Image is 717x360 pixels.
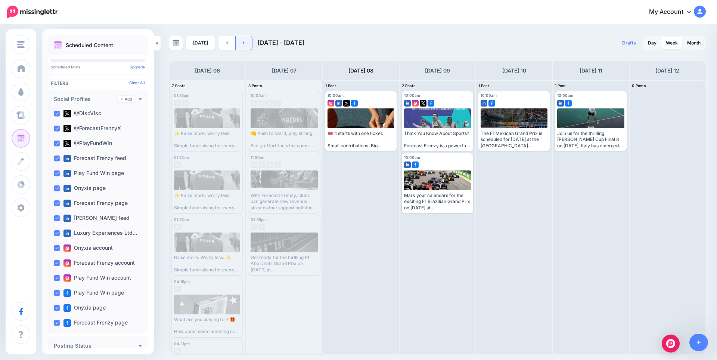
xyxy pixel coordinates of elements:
img: facebook-square.png [488,100,495,107]
img: instagram-square.png [63,259,71,267]
img: linkedin-grey-square.png [258,224,265,230]
img: linkedin-grey-square.png [266,100,273,107]
div: Open Intercom Messenger [662,335,680,353]
img: facebook-grey-square.png [174,100,181,107]
img: calendar-grey-darker.png [173,40,179,46]
img: linkedin-grey-square.png [251,161,257,168]
h4: [DATE] 06 [195,66,220,75]
span: 04:21pm [174,341,190,346]
img: facebook-square.png [565,100,572,107]
img: twitter-square.png [63,140,71,147]
span: 3 Posts [248,83,262,88]
img: linkedin-grey-square.png [174,348,181,354]
span: 1 Post [325,83,336,88]
img: instagram-grey-square.png [174,161,181,168]
img: twitter-square.png [420,100,426,107]
img: linkedin-square.png [63,185,71,192]
span: 01:33pm [174,93,189,98]
span: 10:00am [404,155,420,160]
a: Drafts [618,36,640,50]
a: Upgrade [130,65,145,69]
div: Get ready for the thrilling F1 Abu Dhabi Grand Prix on [DATE] at [GEOGRAPHIC_DATA]. This iconic r... [251,255,317,273]
img: instagram-square.png [328,100,334,107]
img: facebook-square.png [351,100,358,107]
a: Month [683,37,705,49]
h4: [DATE] 07 [272,66,297,75]
img: linkedin-square.png [557,100,564,107]
img: linkedin-square.png [63,230,71,237]
img: twitter-square.png [63,110,71,117]
label: @PlayFundWin [63,140,112,147]
span: 10:00am [404,93,420,98]
img: menu.png [17,41,25,48]
h4: [DATE] 10 [502,66,526,75]
img: facebook-square.png [63,304,71,312]
label: Forecast Frenzy page [63,319,128,327]
h4: Posting Status [54,343,139,348]
img: twitter-grey-square.png [258,100,265,107]
img: linkedin-square.png [404,161,411,168]
img: instagram-square.png [412,100,419,107]
label: Onyxia account [63,244,113,252]
img: facebook-grey-square.png [251,224,257,230]
span: Drafts [622,41,636,45]
img: Missinglettr [7,6,58,18]
span: 11:00am [251,155,266,160]
span: 10:00am [481,93,497,98]
img: facebook-square.png [63,319,71,327]
p: Scheduled Posts [51,65,145,69]
div: 🎟️ It starts with one ticket. Small contributions. Big difference. Every ticket sold through Play... [328,130,394,149]
img: calendar.png [54,41,62,49]
img: linkedin-square.png [481,100,487,107]
a: [DATE] [186,36,215,50]
img: facebook-grey-square.png [274,161,281,168]
img: facebook-grey-square.png [174,286,181,292]
a: Add [118,96,135,102]
div: What are you playing for? 🎁 How about some amazing club prizes! 🏆 Compete on the Forecast Frenzy ... [174,317,240,335]
span: 10:00am [251,93,267,98]
span: 7 Posts [172,83,186,88]
span: 1 Post [478,83,489,88]
label: Play Fund Win account [63,274,131,282]
span: 01:37pm [174,217,189,222]
label: @DiscVisc [63,110,101,117]
label: Forecast Frenzy account [63,259,135,267]
span: 01:37pm [174,155,189,160]
label: @ForecastFrenzyX [63,125,121,132]
h4: Filters [51,80,145,86]
label: Forecast Frenzy page [63,200,128,207]
label: Onyxia page [63,185,106,192]
img: linkedin-square.png [63,155,71,162]
img: linkedin-square.png [404,100,411,107]
div: ✨ Raise more, worry less. Simple fundraising for every club and charity. Play Fund Win makes fund... [174,130,240,149]
div: 👊 Push forward, play strong. Every effort fuels the game — and your club’s future. With Play Fund... [251,130,317,149]
span: 0 Posts [632,83,646,88]
label: Play Fund Win page [63,170,124,177]
img: instagram-grey-square.png [251,100,257,107]
h4: [DATE] 09 [425,66,450,75]
h4: [DATE] 08 [348,66,373,75]
img: twitter-square.png [343,100,350,107]
img: linkedin-grey-square.png [182,100,189,107]
label: Play Fund Win page [63,289,124,297]
img: instagram-square.png [63,274,71,282]
a: My Account [642,3,706,21]
img: linkedin-square.png [335,100,342,107]
img: linkedin-square.png [63,215,71,222]
img: instagram-square.png [63,244,71,252]
div: Think You Know About Sports? Forecast Frenzy is a powerful gamification tool that helps clubs eng... [404,130,471,149]
span: 1 Post [555,83,566,88]
a: Day [643,37,661,49]
div: Join us for the thrilling [PERSON_NAME] Cup Final 8 on [DATE]. Italy has emerged victorious in re... [557,130,624,149]
span: 04:19pm [174,279,190,284]
img: twitter-grey-square.png [174,224,181,230]
img: linkedin-square.png [63,170,71,177]
img: twitter-grey-square.png [266,161,273,168]
img: facebook-square.png [63,289,71,297]
p: Scheduled Content [66,43,113,48]
label: Luxury Experiences Ltd… [63,230,137,237]
div: With Forecast Frenzy, clubs can generate new revenue streams that support both their operations a... [251,193,317,211]
img: linkedin-square.png [63,200,71,207]
div: The F1 Mexican Grand Prix is scheduled for [DATE] at the [GEOGRAPHIC_DATA][PERSON_NAME] in [GEOGR... [481,130,547,149]
span: 2 Posts [402,83,416,88]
